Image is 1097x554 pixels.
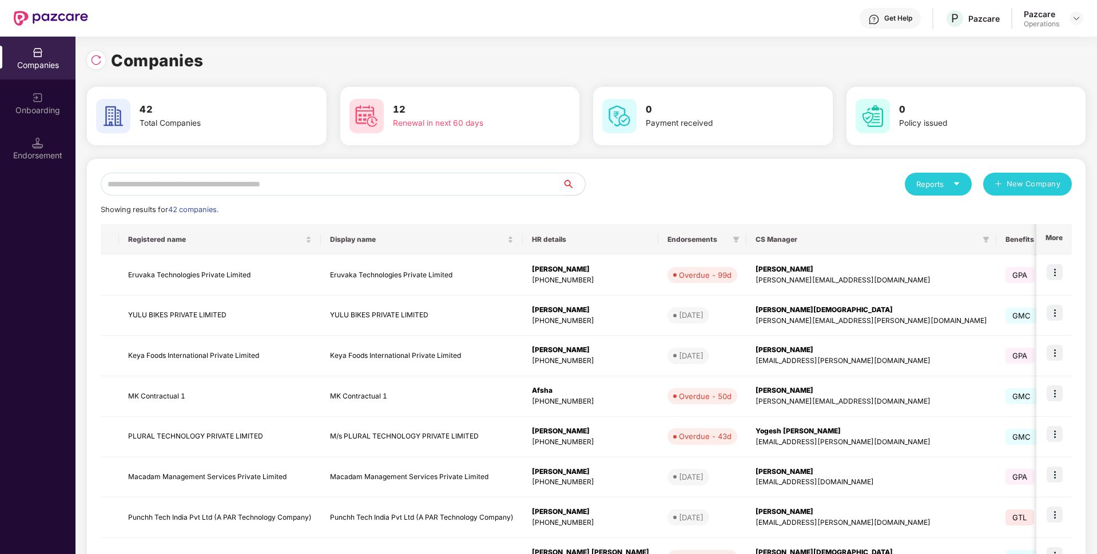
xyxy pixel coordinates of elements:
[756,396,987,407] div: [PERSON_NAME][EMAIL_ADDRESS][DOMAIN_NAME]
[856,99,890,133] img: svg+xml;base64,PHN2ZyB4bWxucz0iaHR0cDovL3d3dy53My5vcmcvMjAwMC9zdmciIHdpZHRoPSI2MCIgaGVpZ2h0PSI2MC...
[321,457,523,498] td: Macadam Management Services Private Limited
[730,233,742,246] span: filter
[983,236,989,243] span: filter
[321,296,523,336] td: YULU BIKES PRIVATE LIMITED
[32,137,43,149] img: svg+xml;base64,PHN2ZyB3aWR0aD0iMTQuNSIgaGVpZ2h0PSIxNC41IiB2aWV3Qm94PSIwIDAgMTYgMTYiIGZpbGw9Im5vbm...
[756,467,987,477] div: [PERSON_NAME]
[756,477,987,488] div: [EMAIL_ADDRESS][DOMAIN_NAME]
[168,205,218,214] span: 42 companies.
[140,102,284,117] h3: 42
[756,507,987,517] div: [PERSON_NAME]
[14,11,88,26] img: New Pazcare Logo
[349,99,384,133] img: svg+xml;base64,PHN2ZyB4bWxucz0iaHR0cDovL3d3dy53My5vcmcvMjAwMC9zdmciIHdpZHRoPSI2MCIgaGVpZ2h0PSI2MC...
[951,11,959,25] span: P
[1036,224,1072,255] th: More
[532,477,649,488] div: [PHONE_NUMBER]
[119,224,321,255] th: Registered name
[140,117,284,130] div: Total Companies
[532,316,649,326] div: [PHONE_NUMBER]
[602,99,637,133] img: svg+xml;base64,PHN2ZyB4bWxucz0iaHR0cDovL3d3dy53My5vcmcvMjAwMC9zdmciIHdpZHRoPSI2MCIgaGVpZ2h0PSI2MC...
[868,14,880,25] img: svg+xml;base64,PHN2ZyBpZD0iSGVscC0zMngzMiIgeG1sbnM9Imh0dHA6Ly93d3cudzMub3JnLzIwMDAvc3ZnIiB3aWR0aD...
[1005,388,1038,404] span: GMC
[119,336,321,376] td: Keya Foods International Private Limited
[1005,348,1035,364] span: GPA
[995,180,1002,189] span: plus
[532,467,649,477] div: [PERSON_NAME]
[532,396,649,407] div: [PHONE_NUMBER]
[733,236,740,243] span: filter
[562,180,585,189] span: search
[1005,509,1034,525] span: GTL
[1005,308,1038,324] span: GMC
[646,117,790,130] div: Payment received
[96,99,130,133] img: svg+xml;base64,PHN2ZyB4bWxucz0iaHR0cDovL3d3dy53My5vcmcvMjAwMC9zdmciIHdpZHRoPSI2MCIgaGVpZ2h0PSI2MC...
[953,180,960,188] span: caret-down
[756,437,987,448] div: [EMAIL_ADDRESS][PERSON_NAME][DOMAIN_NAME]
[32,47,43,58] img: svg+xml;base64,PHN2ZyBpZD0iQ29tcGFuaWVzIiB4bWxucz0iaHR0cDovL3d3dy53My5vcmcvMjAwMC9zdmciIHdpZHRoPS...
[1072,14,1081,23] img: svg+xml;base64,PHN2ZyBpZD0iRHJvcGRvd24tMzJ4MzIiIHhtbG5zPSJodHRwOi8vd3d3LnczLm9yZy8yMDAwL3N2ZyIgd2...
[119,296,321,336] td: YULU BIKES PRIVATE LIMITED
[679,471,703,483] div: [DATE]
[101,205,218,214] span: Showing results for
[679,390,732,402] div: Overdue - 50d
[532,356,649,366] div: [PHONE_NUMBER]
[980,233,992,246] span: filter
[532,305,649,316] div: [PERSON_NAME]
[899,117,1043,130] div: Policy issued
[532,437,649,448] div: [PHONE_NUMBER]
[679,309,703,321] div: [DATE]
[679,350,703,361] div: [DATE]
[1005,469,1035,485] span: GPA
[1047,507,1063,523] img: icon
[679,512,703,523] div: [DATE]
[321,417,523,457] td: M/s PLURAL TECHNOLOGY PRIVATE LIMITED
[321,224,523,255] th: Display name
[532,426,649,437] div: [PERSON_NAME]
[532,385,649,396] div: Afsha
[562,173,586,196] button: search
[119,255,321,296] td: Eruvaka Technologies Private Limited
[321,336,523,376] td: Keya Foods International Private Limited
[756,316,987,326] div: [PERSON_NAME][EMAIL_ADDRESS][PERSON_NAME][DOMAIN_NAME]
[756,264,987,275] div: [PERSON_NAME]
[1047,345,1063,361] img: icon
[119,457,321,498] td: Macadam Management Services Private Limited
[756,356,987,366] div: [EMAIL_ADDRESS][PERSON_NAME][DOMAIN_NAME]
[532,507,649,517] div: [PERSON_NAME]
[756,345,987,356] div: [PERSON_NAME]
[1047,467,1063,483] img: icon
[90,54,102,66] img: svg+xml;base64,PHN2ZyBpZD0iUmVsb2FkLTMyeDMyIiB4bWxucz0iaHR0cDovL3d3dy53My5vcmcvMjAwMC9zdmciIHdpZH...
[32,92,43,103] img: svg+xml;base64,PHN2ZyB3aWR0aD0iMjAiIGhlaWdodD0iMjAiIHZpZXdCb3g9IjAgMCAyMCAyMCIgZmlsbD0ibm9uZSIgeG...
[523,224,658,255] th: HR details
[532,275,649,286] div: [PHONE_NUMBER]
[968,13,1000,24] div: Pazcare
[1047,385,1063,401] img: icon
[679,269,732,281] div: Overdue - 99d
[321,497,523,538] td: Punchh Tech India Pvt Ltd (A PAR Technology Company)
[916,178,960,190] div: Reports
[667,235,728,244] span: Endorsements
[756,426,987,437] div: Yogesh [PERSON_NAME]
[119,376,321,417] td: MK Contractual 1
[884,14,912,23] div: Get Help
[1047,426,1063,442] img: icon
[111,48,204,73] h1: Companies
[756,235,978,244] span: CS Manager
[756,385,987,396] div: [PERSON_NAME]
[532,264,649,275] div: [PERSON_NAME]
[393,117,537,130] div: Renewal in next 60 days
[756,275,987,286] div: [PERSON_NAME][EMAIL_ADDRESS][DOMAIN_NAME]
[1005,267,1035,283] span: GPA
[646,102,790,117] h3: 0
[1024,9,1059,19] div: Pazcare
[393,102,537,117] h3: 12
[532,517,649,528] div: [PHONE_NUMBER]
[321,376,523,417] td: MK Contractual 1
[756,305,987,316] div: [PERSON_NAME][DEMOGRAPHIC_DATA]
[899,102,1043,117] h3: 0
[983,173,1072,196] button: plusNew Company
[532,345,649,356] div: [PERSON_NAME]
[330,235,505,244] span: Display name
[1024,19,1059,29] div: Operations
[756,517,987,528] div: [EMAIL_ADDRESS][PERSON_NAME][DOMAIN_NAME]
